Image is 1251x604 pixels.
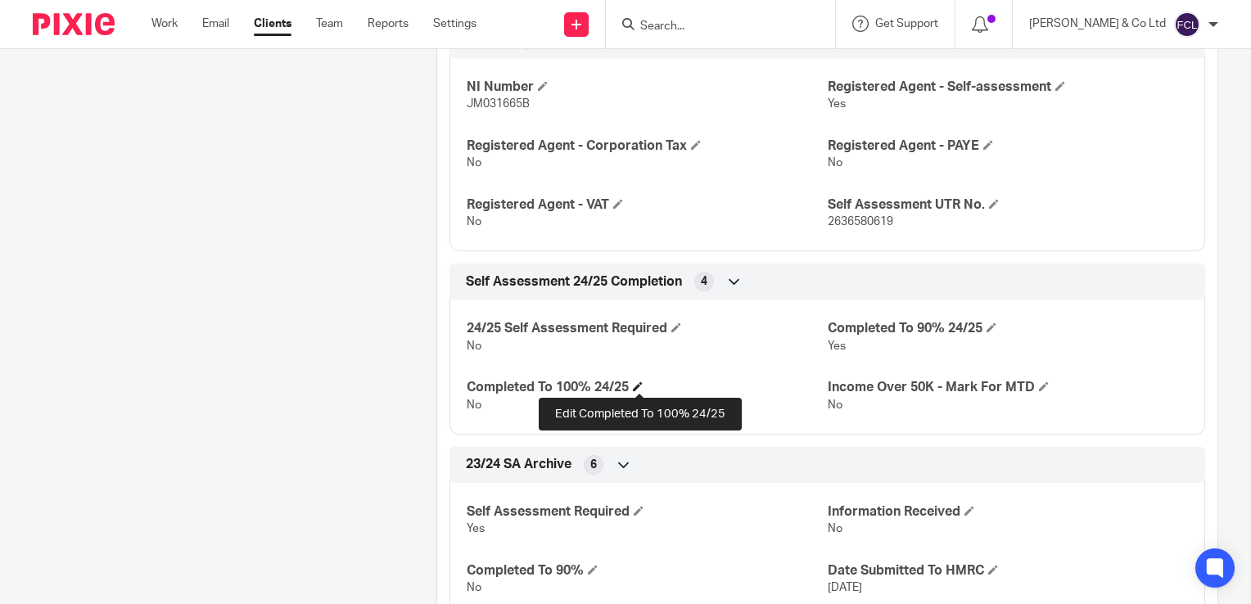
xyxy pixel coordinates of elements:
[368,16,409,32] a: Reports
[467,523,485,534] span: Yes
[828,216,893,228] span: 2636580619
[33,13,115,35] img: Pixie
[433,16,476,32] a: Settings
[254,16,291,32] a: Clients
[467,79,827,96] h4: NI Number
[1174,11,1200,38] img: svg%3E
[467,582,481,593] span: No
[467,320,827,337] h4: 24/25 Self Assessment Required
[467,216,481,228] span: No
[316,16,343,32] a: Team
[467,340,481,352] span: No
[828,340,846,352] span: Yes
[467,157,481,169] span: No
[467,379,827,396] h4: Completed To 100% 24/25
[828,399,842,411] span: No
[701,273,707,290] span: 4
[467,503,827,521] h4: Self Assessment Required
[467,137,827,155] h4: Registered Agent - Corporation Tax
[828,562,1188,579] h4: Date Submitted To HMRC
[466,456,571,473] span: 23/24 SA Archive
[467,562,827,579] h4: Completed To 90%
[590,457,597,473] span: 6
[828,523,842,534] span: No
[467,98,530,110] span: JM031665B
[875,18,938,29] span: Get Support
[828,196,1188,214] h4: Self Assessment UTR No.
[828,79,1188,96] h4: Registered Agent - Self-assessment
[639,20,786,34] input: Search
[467,399,481,411] span: No
[828,157,842,169] span: No
[828,582,862,593] span: [DATE]
[828,379,1188,396] h4: Income Over 50K - Mark For MTD
[1029,16,1166,32] p: [PERSON_NAME] & Co Ltd
[828,137,1188,155] h4: Registered Agent - PAYE
[828,503,1188,521] h4: Information Received
[466,273,682,291] span: Self Assessment 24/25 Completion
[151,16,178,32] a: Work
[202,16,229,32] a: Email
[467,196,827,214] h4: Registered Agent - VAT
[828,98,846,110] span: Yes
[828,320,1188,337] h4: Completed To 90% 24/25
